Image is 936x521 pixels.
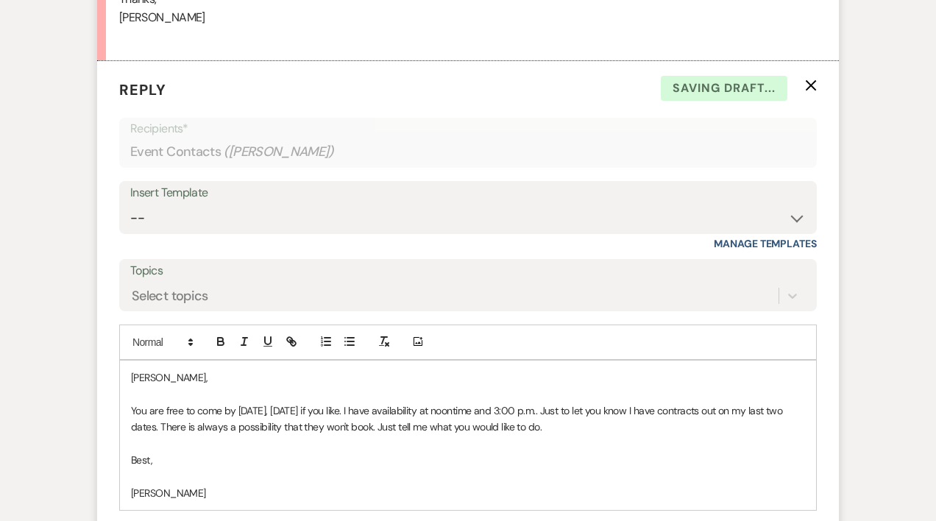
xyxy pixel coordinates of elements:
[130,119,806,138] p: Recipients*
[131,369,805,386] p: [PERSON_NAME],
[119,80,166,99] span: Reply
[131,403,805,436] p: You are free to come by [DATE], [DATE] if you like. I have availability at noontime and 3:00 p.m....
[130,138,806,166] div: Event Contacts
[130,182,806,204] div: Insert Template
[714,237,817,250] a: Manage Templates
[131,452,805,468] p: Best,
[130,260,806,282] label: Topics
[131,485,805,501] p: [PERSON_NAME]
[661,76,787,101] span: Saving draft...
[132,286,208,305] div: Select topics
[224,142,334,162] span: ( [PERSON_NAME] )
